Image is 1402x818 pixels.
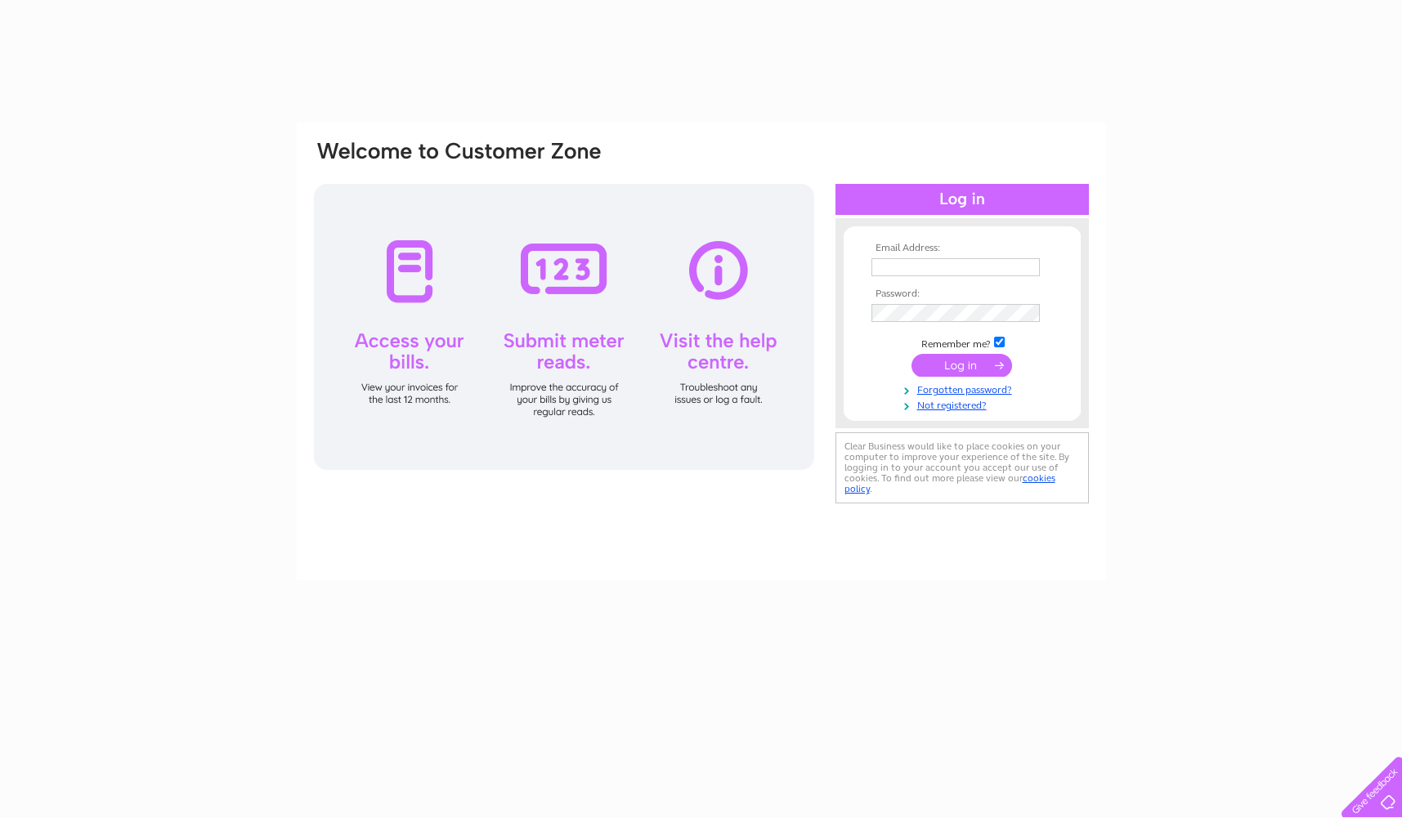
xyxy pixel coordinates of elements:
[871,396,1057,412] a: Not registered?
[871,381,1057,396] a: Forgotten password?
[844,472,1055,494] a: cookies policy
[835,432,1089,503] div: Clear Business would like to place cookies on your computer to improve your experience of the sit...
[867,334,1057,351] td: Remember me?
[912,354,1012,377] input: Submit
[867,288,1057,300] th: Password:
[867,243,1057,254] th: Email Address:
